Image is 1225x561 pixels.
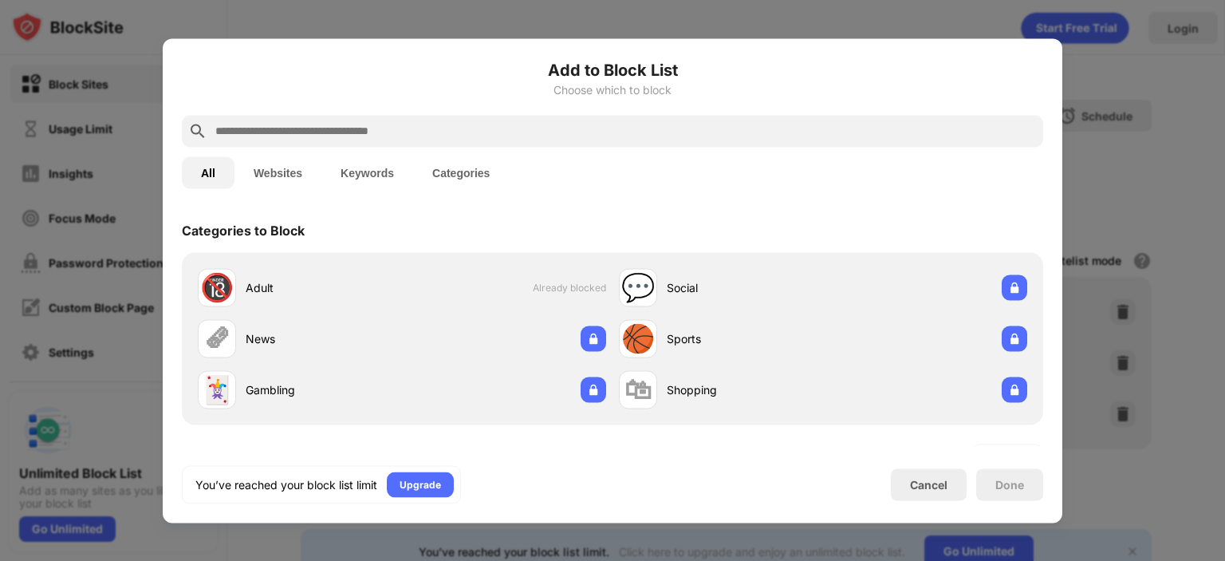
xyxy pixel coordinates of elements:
[200,373,234,406] div: 🃏
[321,156,413,188] button: Keywords
[621,271,655,304] div: 💬
[182,57,1043,81] h6: Add to Block List
[533,282,606,294] span: Already blocked
[910,478,947,492] div: Cancel
[203,322,230,355] div: 🗞
[667,279,823,296] div: Social
[200,271,234,304] div: 🔞
[246,279,402,296] div: Adult
[400,476,441,492] div: Upgrade
[188,121,207,140] img: search.svg
[667,381,823,398] div: Shopping
[246,381,402,398] div: Gambling
[621,322,655,355] div: 🏀
[182,222,305,238] div: Categories to Block
[182,83,1043,96] div: Choose which to block
[624,373,652,406] div: 🛍
[995,478,1024,491] div: Done
[413,156,509,188] button: Categories
[667,330,823,347] div: Sports
[195,476,377,492] div: You’ve reached your block list limit
[182,156,234,188] button: All
[246,330,402,347] div: News
[234,156,321,188] button: Websites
